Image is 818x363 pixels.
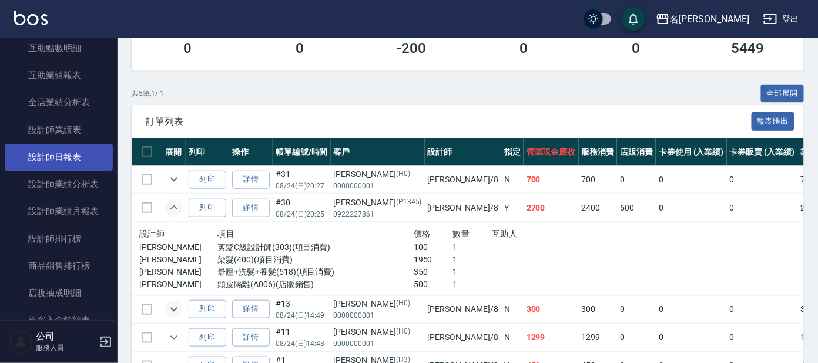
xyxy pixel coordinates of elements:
[453,278,492,291] p: 1
[453,241,492,254] p: 1
[396,326,410,338] p: (H0)
[761,85,804,103] button: 全部展開
[273,194,331,222] td: #30
[296,40,304,56] h3: 0
[5,35,113,62] a: 互助點數明細
[132,88,164,99] p: 共 5 筆, 1 / 1
[5,89,113,116] a: 全店業績分析表
[414,278,453,291] p: 500
[453,229,470,238] span: 數量
[273,138,331,166] th: 帳單編號/時間
[524,324,579,351] td: 1299
[617,295,656,323] td: 0
[232,171,270,189] a: 詳情
[273,295,331,323] td: #13
[186,138,229,166] th: 列印
[276,209,328,219] p: 08/24 (日) 20:25
[727,295,798,323] td: 0
[189,171,226,189] button: 列印
[5,116,113,144] a: 設計師業績表
[189,300,226,318] button: 列印
[229,138,273,166] th: 操作
[165,301,183,318] button: expand row
[579,166,618,194] td: 700
[414,254,453,266] p: 1950
[139,266,217,278] p: [PERSON_NAME]
[670,12,749,26] div: 名[PERSON_NAME]
[232,328,270,347] a: 詳情
[617,324,656,351] td: 0
[217,266,414,278] p: 舒壓+洗髮+養髮(518)(項目消費)
[501,166,524,194] td: N
[139,241,217,254] p: [PERSON_NAME]
[334,168,422,181] div: [PERSON_NAME]
[9,330,33,354] img: Person
[334,197,422,209] div: [PERSON_NAME]
[579,295,618,323] td: 300
[14,11,48,25] img: Logo
[165,199,183,217] button: expand row
[183,40,192,56] h3: 0
[334,338,422,349] p: 0000000001
[36,331,96,342] h5: 公司
[165,171,183,188] button: expand row
[139,229,165,238] span: 設計師
[727,324,798,351] td: 0
[5,198,113,225] a: 設計師業績月報表
[162,138,186,166] th: 展開
[524,166,579,194] td: 700
[396,298,410,310] p: (H0)
[273,166,331,194] td: #31
[656,194,727,222] td: 0
[524,138,579,166] th: 營業現金應收
[622,7,645,31] button: save
[232,199,270,217] a: 詳情
[501,324,524,351] td: N
[492,229,517,238] span: 互助人
[139,278,217,291] p: [PERSON_NAME]
[524,295,579,323] td: 300
[276,310,328,321] p: 08/24 (日) 14:49
[334,298,422,310] div: [PERSON_NAME]
[656,324,727,351] td: 0
[501,194,524,222] td: Y
[276,338,328,349] p: 08/24 (日) 14:48
[217,241,414,254] p: 剪髮C級設計師(303)(項目消費)
[656,295,727,323] td: 0
[519,40,528,56] h3: 0
[414,266,453,278] p: 350
[5,225,113,252] a: 設計師排行榜
[217,229,234,238] span: 項目
[425,295,501,323] td: [PERSON_NAME] /8
[453,254,492,266] p: 1
[617,138,656,166] th: 店販消費
[217,254,414,266] p: 染髮(400)(項目消費)
[656,166,727,194] td: 0
[617,194,656,222] td: 500
[36,342,96,353] p: 服務人員
[727,138,798,166] th: 卡券販賣 (入業績)
[656,138,727,166] th: 卡券使用 (入業績)
[632,40,640,56] h3: 0
[334,209,422,219] p: 0922227861
[727,194,798,222] td: 0
[579,324,618,351] td: 1299
[732,40,765,56] h3: 5449
[425,138,501,166] th: 設計師
[752,115,795,126] a: 報表匯出
[146,116,752,128] span: 訂單列表
[425,194,501,222] td: [PERSON_NAME] /8
[579,194,618,222] td: 2400
[165,329,183,347] button: expand row
[501,138,524,166] th: 指定
[5,307,113,334] a: 顧客入金餘額表
[273,324,331,351] td: #11
[617,166,656,194] td: 0
[396,197,422,209] p: (P1345)
[5,279,113,307] a: 店販抽成明細
[334,181,422,191] p: 0000000001
[524,194,579,222] td: 2700
[189,199,226,217] button: 列印
[5,252,113,279] a: 商品銷售排行榜
[189,328,226,347] button: 列印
